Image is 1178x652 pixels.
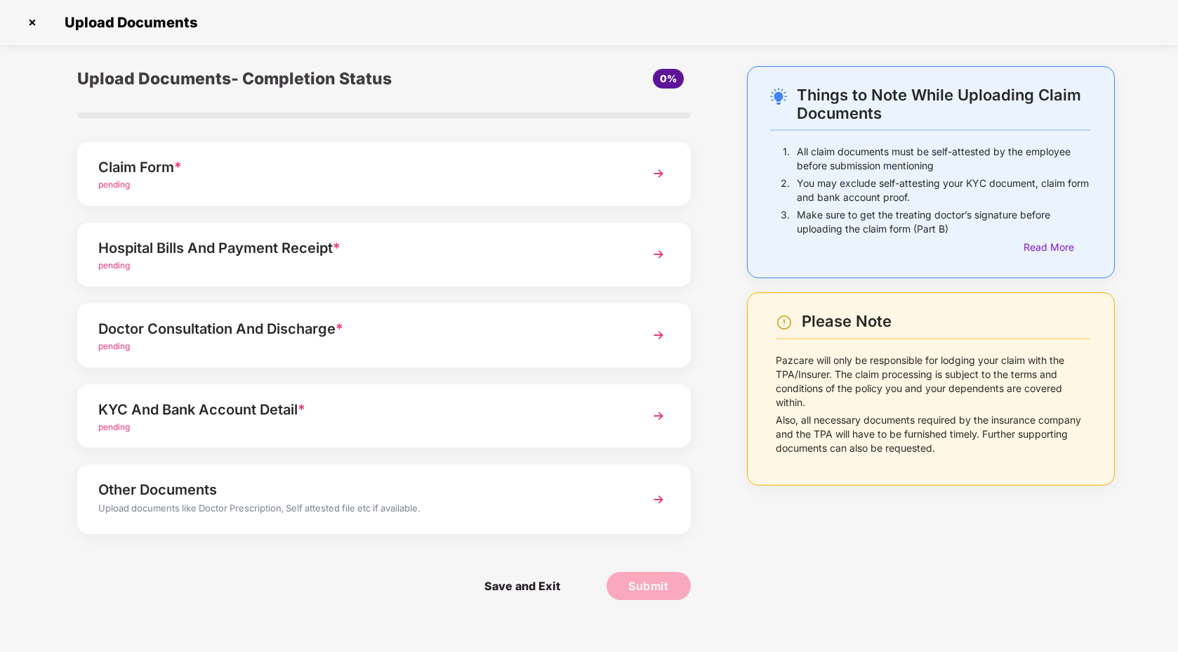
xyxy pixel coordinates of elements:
button: Submit [607,572,691,600]
div: KYC And Bank Account Detail [98,398,622,421]
span: pending [98,422,130,432]
img: svg+xml;base64,PHN2ZyB4bWxucz0iaHR0cDovL3d3dy53My5vcmcvMjAwMC9zdmciIHdpZHRoPSIyNC4wOTMiIGhlaWdodD... [770,88,787,105]
div: Upload Documents- Completion Status [77,66,486,91]
img: svg+xml;base64,PHN2ZyBpZD0iTmV4dCIgeG1sbnM9Imh0dHA6Ly93d3cudzMub3JnLzIwMDAvc3ZnIiB3aWR0aD0iMzYiIG... [646,403,671,429]
img: svg+xml;base64,PHN2ZyBpZD0iQ3Jvc3MtMzJ4MzIiIHhtbG5zPSJodHRwOi8vd3d3LnczLm9yZy8yMDAwL3N2ZyIgd2lkdG... [21,11,44,34]
img: svg+xml;base64,PHN2ZyBpZD0iTmV4dCIgeG1sbnM9Imh0dHA6Ly93d3cudzMub3JnLzIwMDAvc3ZnIiB3aWR0aD0iMzYiIG... [646,322,671,348]
p: 1. [783,145,790,173]
div: Things to Note While Uploading Claim Documents [797,86,1090,122]
img: svg+xml;base64,PHN2ZyBpZD0iTmV4dCIgeG1sbnM9Imh0dHA6Ly93d3cudzMub3JnLzIwMDAvc3ZnIiB3aWR0aD0iMzYiIG... [646,242,671,267]
img: svg+xml;base64,PHN2ZyBpZD0iTmV4dCIgeG1sbnM9Imh0dHA6Ly93d3cudzMub3JnLzIwMDAvc3ZnIiB3aWR0aD0iMzYiIG... [646,161,671,186]
img: svg+xml;base64,PHN2ZyBpZD0iTmV4dCIgeG1sbnM9Imh0dHA6Ly93d3cudzMub3JnLzIwMDAvc3ZnIiB3aWR0aD0iMzYiIG... [646,487,671,512]
span: 0% [660,72,677,84]
p: 2. [781,176,790,204]
span: pending [98,179,130,190]
span: pending [98,260,130,270]
div: Other Documents [98,478,622,501]
p: All claim documents must be self-attested by the employee before submission mentioning [797,145,1090,173]
p: Also, all necessary documents required by the insurance company and the TPA will have to be furni... [776,413,1090,455]
p: Pazcare will only be responsible for lodging your claim with the TPA/Insurer. The claim processin... [776,353,1090,410]
span: Save and Exit [470,572,574,600]
div: Please Note [802,312,1090,331]
div: Claim Form [98,156,622,178]
span: Upload Documents [51,14,204,31]
div: Hospital Bills And Payment Receipt [98,237,622,259]
p: Make sure to get the treating doctor’s signature before uploading the claim form (Part B) [797,208,1090,236]
div: Doctor Consultation And Discharge [98,318,622,340]
div: Read More [1024,240,1090,255]
div: Upload documents like Doctor Prescription, Self attested file etc if available. [98,501,622,519]
p: 3. [781,208,790,236]
img: svg+xml;base64,PHN2ZyBpZD0iV2FybmluZ18tXzI0eDI0IiBkYXRhLW5hbWU9Ildhcm5pbmcgLSAyNHgyNCIgeG1sbnM9Im... [776,314,793,331]
span: pending [98,341,130,351]
p: You may exclude self-attesting your KYC document, claim form and bank account proof. [797,176,1090,204]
